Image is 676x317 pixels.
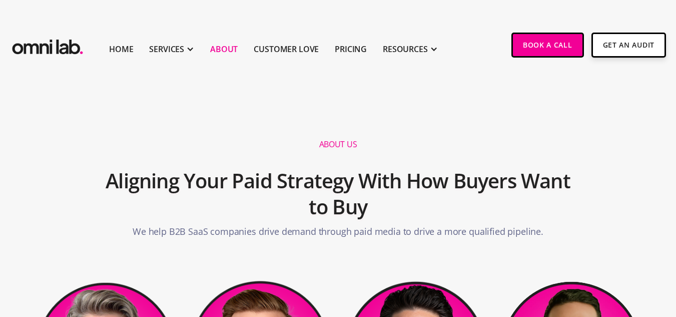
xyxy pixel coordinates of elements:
div: RESOURCES [383,43,428,55]
img: Omni Lab: B2B SaaS Demand Generation Agency [10,33,85,57]
a: About [210,43,238,55]
a: Get An Audit [591,33,666,58]
a: Home [109,43,133,55]
a: Book a Call [511,33,584,58]
h1: About us [319,139,357,150]
a: Customer Love [254,43,319,55]
a: Pricing [335,43,367,55]
h2: Aligning Your Paid Strategy With How Buyers Want to Buy [100,163,576,225]
a: home [10,33,85,57]
iframe: Chat Widget [496,201,676,317]
p: We help B2B SaaS companies drive demand through paid media to drive a more qualified pipeline. [133,225,543,243]
div: SERVICES [149,43,184,55]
